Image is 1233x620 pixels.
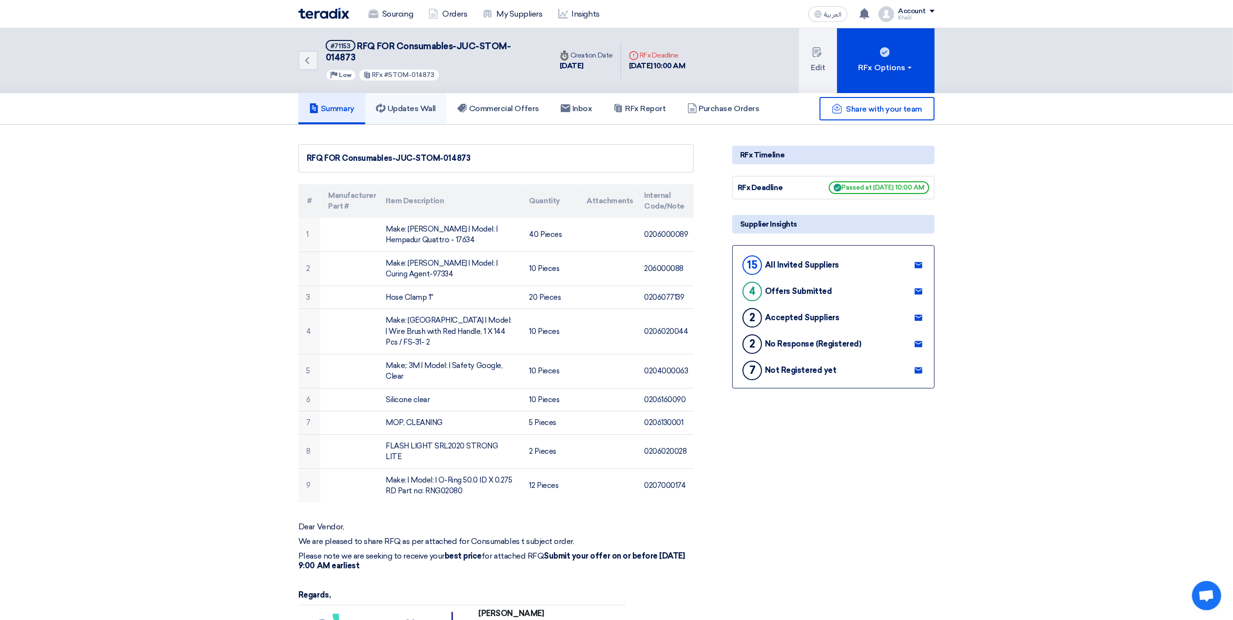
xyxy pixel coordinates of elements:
[298,468,320,503] td: 9
[687,104,760,114] h5: Purchase Orders
[522,434,579,468] td: 2 Pieces
[378,286,521,309] td: Hose Clamp 1''
[846,104,922,114] span: Share with your team
[550,93,603,124] a: Inbox
[378,309,521,354] td: Make: [GEOGRAPHIC_DATA] | Model: | Wire Brush with Red Handle, 1 X 144 Pcs / FS-31- 2
[550,3,607,25] a: Insights
[298,252,320,286] td: 2
[799,28,837,93] button: Edit
[636,309,694,354] td: 0206020044
[743,308,762,328] div: 2
[732,146,935,164] div: RFx Timeline
[421,3,475,25] a: Orders
[560,50,613,60] div: Creation Date
[765,339,861,349] div: No Response (Registered)
[743,255,762,275] div: 15
[378,184,521,218] th: Item Description
[765,313,839,322] div: Accepted Suppliers
[522,411,579,435] td: 5 Pieces
[837,28,935,93] button: RFx Options
[522,252,579,286] td: 10 Pieces
[561,104,592,114] h5: Inbox
[522,388,579,411] td: 10 Pieces
[385,71,435,78] span: #STOM-014873
[298,309,320,354] td: 4
[298,434,320,468] td: 8
[326,40,540,64] h5: RFQ FOR Consumables-JUC-STOM-014873
[378,218,521,252] td: Make: [PERSON_NAME] | Model: | Hempadur Quattro - 17634
[629,60,685,72] div: [DATE] 10:00 AM
[560,60,613,72] div: [DATE]
[522,184,579,218] th: Quantity
[629,50,685,60] div: RFx Deadline
[376,104,436,114] h5: Updates Wall
[636,286,694,309] td: 0206077139
[636,354,694,388] td: 0204000063
[859,62,914,74] div: RFx Options
[636,388,694,411] td: 0206160090
[309,104,354,114] h5: Summary
[298,551,685,570] strong: Submit your offer on or before [DATE] 9:00 AM earliest
[879,6,894,22] img: profile_test.png
[298,551,694,571] p: Please note we are seeking to receive your for attached RFQ
[457,104,539,114] h5: Commercial Offers
[765,260,839,270] div: All Invited Suppliers
[636,411,694,435] td: 0206130001
[636,218,694,252] td: 0206000089
[613,104,665,114] h5: RFx Report
[298,411,320,435] td: 7
[743,282,762,301] div: 4
[1192,581,1221,610] a: Open chat
[378,434,521,468] td: FLASH LIGHT SRL2020 STRONG LITE
[298,218,320,252] td: 1
[636,184,694,218] th: Internal Code/Note
[522,218,579,252] td: 40 Pieces
[298,184,320,218] th: #
[732,215,935,233] div: Supplier Insights
[298,590,331,600] strong: Regards,
[447,93,550,124] a: Commercial Offers
[331,43,351,49] div: #71153
[298,522,694,532] p: Dear Vendor,
[378,411,521,435] td: MOP, CLEANING
[475,3,550,25] a: My Suppliers
[824,11,842,18] span: العربية
[378,354,521,388] td: Make;: 3M | Model: | Safety Google, Clear
[339,72,352,78] span: Low
[636,252,694,286] td: 206000088
[677,93,770,124] a: Purchase Orders
[898,7,926,16] div: Account
[898,15,935,20] div: Khalil
[326,41,511,63] span: RFQ FOR Consumables-JUC-STOM-014873
[445,551,482,561] strong: best price
[579,184,636,218] th: Attachments
[522,354,579,388] td: 10 Pieces
[307,153,685,164] div: RFQ FOR Consumables-JUC-STOM-014873
[479,609,544,618] strong: [PERSON_NAME]
[522,468,579,503] td: 12 Pieces
[298,286,320,309] td: 3
[603,93,676,124] a: RFx Report
[365,93,447,124] a: Updates Wall
[372,71,383,78] span: RFx
[808,6,847,22] button: العربية
[522,286,579,309] td: 20 Pieces
[829,181,929,194] span: Passed at [DATE] 10:00 AM
[378,252,521,286] td: Make: [PERSON_NAME] | Model: | Curing Agent-97334
[298,93,365,124] a: Summary
[361,3,421,25] a: Sourcing
[522,309,579,354] td: 10 Pieces
[636,468,694,503] td: 0207000174
[636,434,694,468] td: 0206020028
[765,287,832,296] div: Offers Submitted
[298,537,694,546] p: We are pleased to share RFQ as per attached for Consumables t subject order.
[320,184,378,218] th: Manufacturer Part #
[765,366,836,375] div: Not Registered yet
[298,8,349,19] img: Teradix logo
[378,388,521,411] td: Silicone clear
[743,334,762,354] div: 2
[298,388,320,411] td: 6
[298,354,320,388] td: 5
[378,468,521,503] td: Make: | Model: | O-Ring 50.0 ID X 0.275 RD Part no: RNG02080
[743,361,762,380] div: 7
